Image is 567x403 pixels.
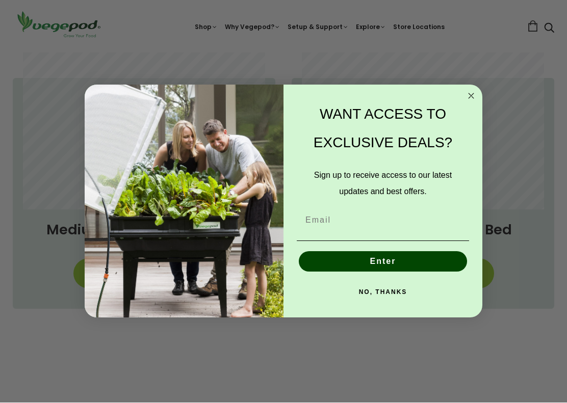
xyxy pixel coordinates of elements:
[297,282,469,303] button: NO, THANKS
[297,210,469,231] input: Email
[314,171,452,196] span: Sign up to receive access to our latest updates and best offers.
[85,85,283,318] img: e9d03583-1bb1-490f-ad29-36751b3212ff.jpeg
[314,106,452,151] span: WANT ACCESS TO EXCLUSIVE DEALS?
[465,90,477,102] button: Close dialog
[299,252,467,272] button: Enter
